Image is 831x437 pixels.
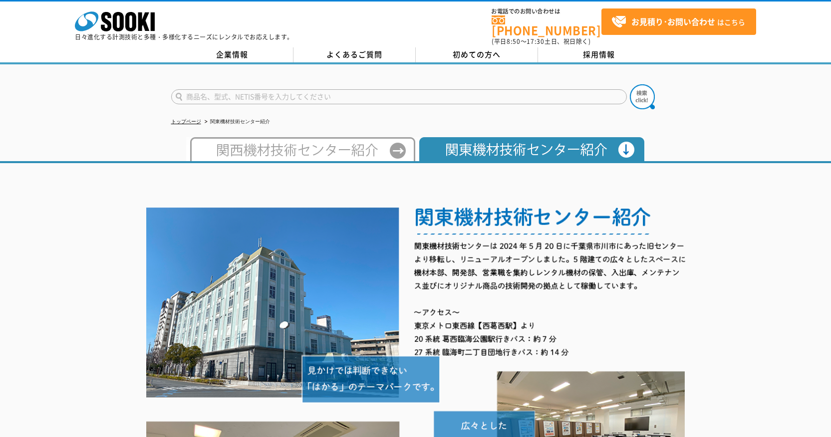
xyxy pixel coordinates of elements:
[203,117,270,127] li: 関東機材技術センター紹介
[631,15,715,27] strong: お見積り･お問い合わせ
[507,37,521,46] span: 8:50
[492,15,601,36] a: [PHONE_NUMBER]
[492,37,590,46] span: (平日 ～ 土日、祝日除く)
[415,137,645,161] img: 関東機材技術センター紹介
[186,152,415,159] a: 西日本テクニカルセンター紹介
[293,47,416,62] a: よくあるご質問
[75,34,293,40] p: 日々進化する計測技術と多種・多様化するニーズにレンタルでお応えします。
[171,47,293,62] a: 企業情報
[601,8,756,35] a: お見積り･お問い合わせはこちら
[171,119,201,124] a: トップページ
[492,8,601,14] span: お電話でのお問い合わせは
[538,47,660,62] a: 採用情報
[527,37,545,46] span: 17:30
[453,49,501,60] span: 初めての方へ
[415,152,645,159] a: 関東機材技術センター紹介
[416,47,538,62] a: 初めての方へ
[630,84,655,109] img: btn_search.png
[611,14,745,29] span: はこちら
[171,89,627,104] input: 商品名、型式、NETIS番号を入力してください
[186,137,415,161] img: 西日本テクニカルセンター紹介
